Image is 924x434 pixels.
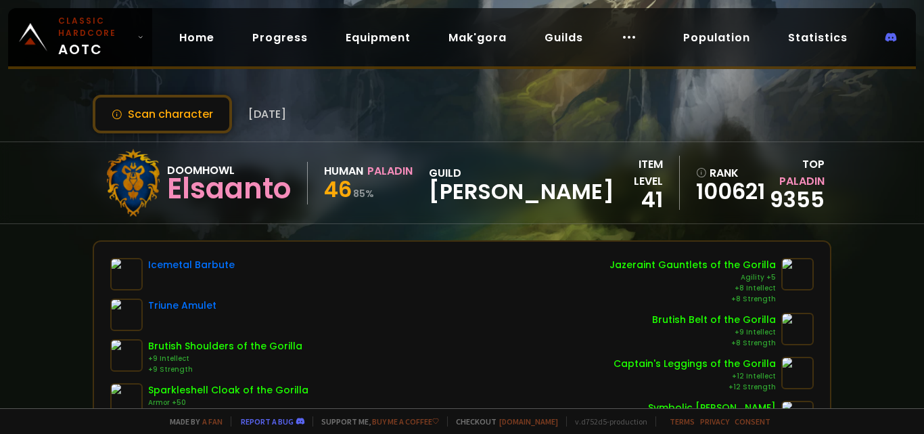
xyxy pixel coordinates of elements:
[670,416,695,427] a: Terms
[696,165,756,181] div: rank
[609,294,776,305] div: +8 Strength
[372,416,439,427] a: Buy me a coffee
[609,272,776,283] div: Agility +5
[58,15,132,39] small: Classic Hardcore
[148,299,216,313] div: Triune Amulet
[367,162,413,179] div: Paladin
[202,416,223,427] a: a fan
[652,327,776,338] div: +9 Intellect
[110,383,143,416] img: item-15579
[781,357,814,389] img: item-7487
[353,187,374,200] small: 85 %
[148,364,302,375] div: +9 Strength
[429,165,614,202] div: guild
[335,24,421,51] a: Equipment
[652,313,776,327] div: Brutish Belt of the Gorilla
[696,181,756,202] a: 100621
[614,371,776,382] div: +12 Intellect
[93,95,232,133] button: Scan character
[770,184,825,215] a: 9355
[614,357,776,371] div: Captain's Leggings of the Gorilla
[148,383,308,397] div: Sparkleshell Cloak of the Gorilla
[148,258,235,272] div: Icemetal Barbute
[781,258,814,290] img: item-9900
[779,173,825,189] span: Paladin
[148,353,302,364] div: +9 Intellect
[8,8,152,66] a: Classic HardcoreAOTC
[241,416,294,427] a: Report a bug
[499,416,558,427] a: [DOMAIN_NAME]
[324,162,363,179] div: Human
[648,401,776,415] div: Symbolic [PERSON_NAME]
[777,24,858,51] a: Statistics
[110,339,143,372] img: item-14909
[609,283,776,294] div: +8 Intellect
[241,24,319,51] a: Progress
[167,179,291,199] div: Elsaanto
[672,24,761,51] a: Population
[148,339,302,353] div: Brutish Shoulders of the Gorilla
[447,416,558,427] span: Checkout
[110,258,143,290] img: item-10763
[58,15,132,60] span: AOTC
[614,190,663,210] div: 41
[700,416,729,427] a: Privacy
[614,382,776,393] div: +12 Strength
[324,174,352,204] span: 46
[148,397,308,408] div: Armor +50
[167,162,291,179] div: Doomhowl
[566,416,647,427] span: v. d752d5 - production
[534,24,594,51] a: Guilds
[652,338,776,349] div: +8 Strength
[313,416,439,427] span: Support me,
[438,24,517,51] a: Mak'gora
[110,299,143,331] img: item-7722
[764,156,825,190] div: Top
[781,313,814,345] img: item-14906
[614,156,663,190] div: item level
[735,416,770,427] a: Consent
[248,106,286,123] span: [DATE]
[429,181,614,202] span: [PERSON_NAME]
[609,258,776,272] div: Jazeraint Gauntlets of the Gorilla
[162,416,223,427] span: Made by
[168,24,225,51] a: Home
